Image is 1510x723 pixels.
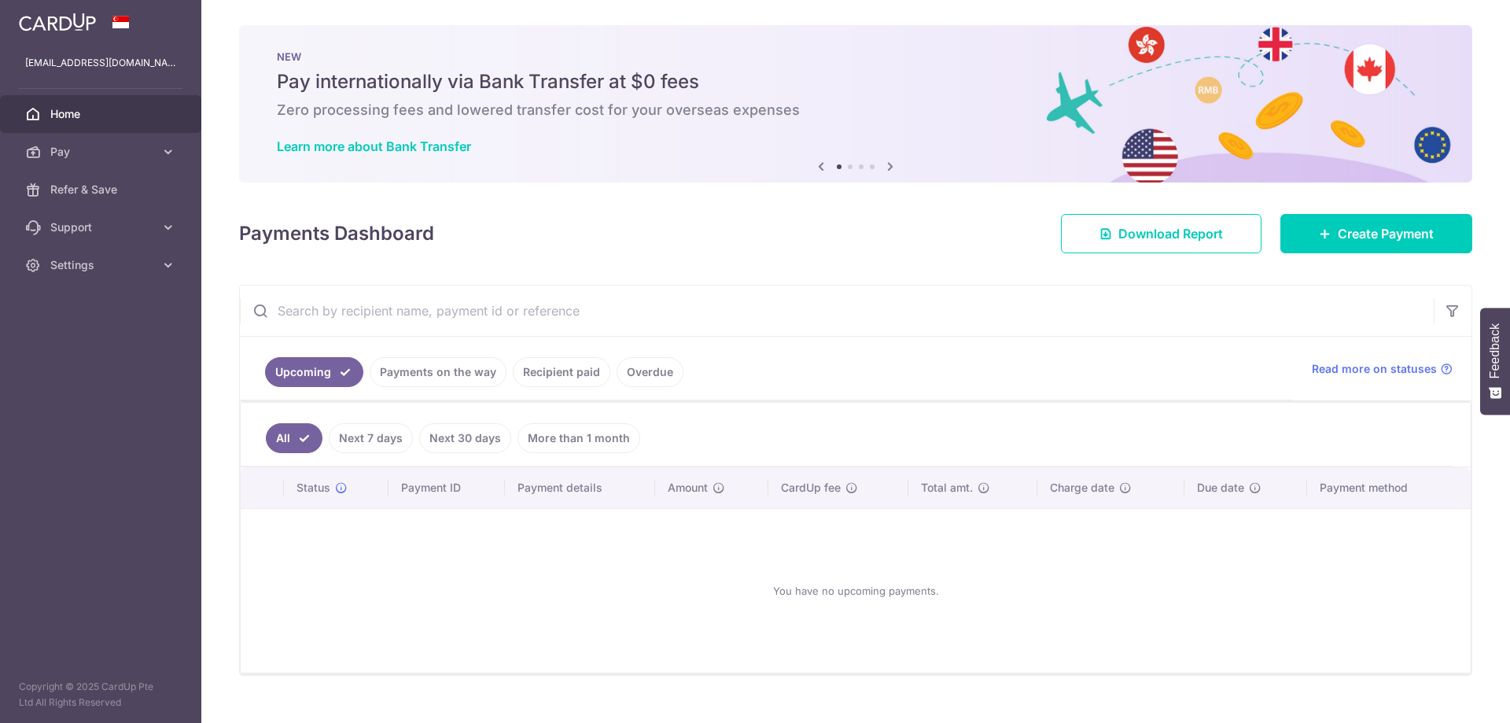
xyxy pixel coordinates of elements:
[1480,308,1510,415] button: Feedback - Show survey
[1307,467,1471,508] th: Payment method
[296,480,330,496] span: Status
[668,480,708,496] span: Amount
[239,25,1472,183] img: Bank transfer banner
[265,357,363,387] a: Upcoming
[266,423,322,453] a: All
[1280,214,1472,253] a: Create Payment
[389,467,505,508] th: Payment ID
[50,257,154,273] span: Settings
[277,101,1434,120] h6: Zero processing fees and lowered transfer cost for your overseas expenses
[277,69,1434,94] h5: Pay internationally via Bank Transfer at $0 fees
[277,138,471,154] a: Learn more about Bank Transfer
[921,480,973,496] span: Total amt.
[1338,224,1434,243] span: Create Payment
[513,357,610,387] a: Recipient paid
[240,286,1434,336] input: Search by recipient name, payment id or reference
[1488,323,1502,378] span: Feedback
[1312,361,1437,377] span: Read more on statuses
[50,182,154,197] span: Refer & Save
[1118,224,1223,243] span: Download Report
[19,13,96,31] img: CardUp
[25,55,176,71] p: [EMAIL_ADDRESS][DOMAIN_NAME]
[1050,480,1114,496] span: Charge date
[277,50,1434,63] p: NEW
[1061,214,1261,253] a: Download Report
[370,357,506,387] a: Payments on the way
[781,480,841,496] span: CardUp fee
[617,357,683,387] a: Overdue
[50,144,154,160] span: Pay
[260,522,1452,660] div: You have no upcoming payments.
[329,423,413,453] a: Next 7 days
[419,423,511,453] a: Next 30 days
[505,467,656,508] th: Payment details
[239,219,434,248] h4: Payments Dashboard
[1312,361,1453,377] a: Read more on statuses
[50,219,154,235] span: Support
[517,423,640,453] a: More than 1 month
[50,106,154,122] span: Home
[1197,480,1244,496] span: Due date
